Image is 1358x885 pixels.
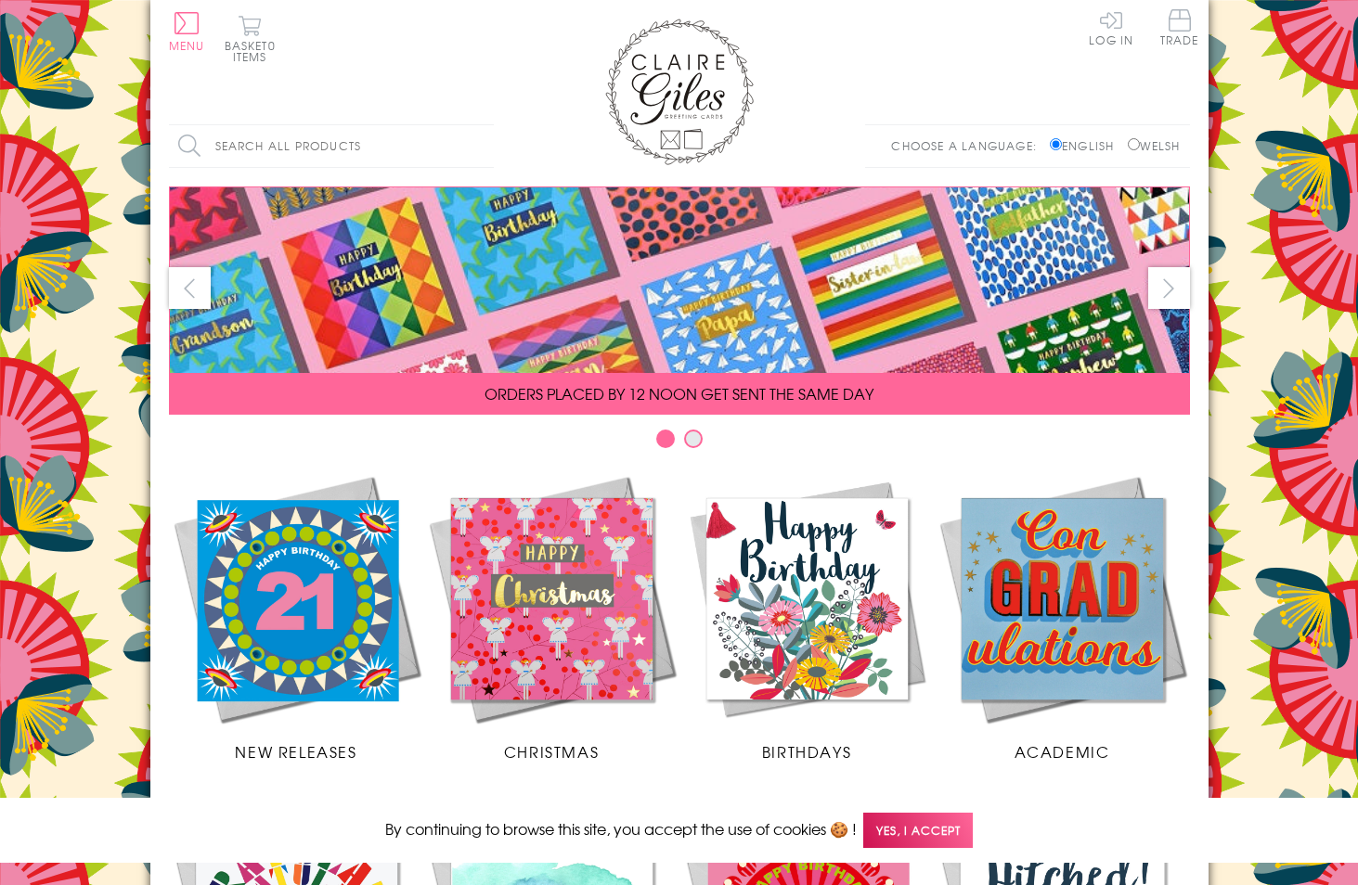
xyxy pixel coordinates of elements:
label: Welsh [1128,137,1181,154]
span: Christmas [504,740,599,763]
button: Basket0 items [225,15,276,62]
a: Academic [935,471,1190,763]
span: Birthdays [762,740,851,763]
a: New Releases [169,471,424,763]
span: Trade [1160,9,1199,45]
button: next [1148,267,1190,309]
button: Carousel Page 2 [684,430,703,448]
a: Birthdays [679,471,935,763]
span: ORDERS PLACED BY 12 NOON GET SENT THE SAME DAY [485,382,873,404]
img: Claire Giles Greetings Cards [605,19,754,165]
button: Carousel Page 1 (Current Slide) [656,430,675,448]
a: Trade [1160,9,1199,49]
p: Choose a language: [891,137,1046,154]
span: Yes, I accept [863,813,973,849]
span: New Releases [235,740,356,763]
button: Menu [169,12,205,51]
span: 0 items [233,37,276,65]
button: prev [169,267,211,309]
input: Welsh [1128,138,1140,150]
input: English [1050,138,1062,150]
span: Academic [1015,740,1110,763]
a: Christmas [424,471,679,763]
span: Menu [169,37,205,54]
a: Log In [1089,9,1133,45]
input: Search all products [169,125,494,167]
div: Carousel Pagination [169,429,1190,457]
label: English [1050,137,1123,154]
input: Search [475,125,494,167]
